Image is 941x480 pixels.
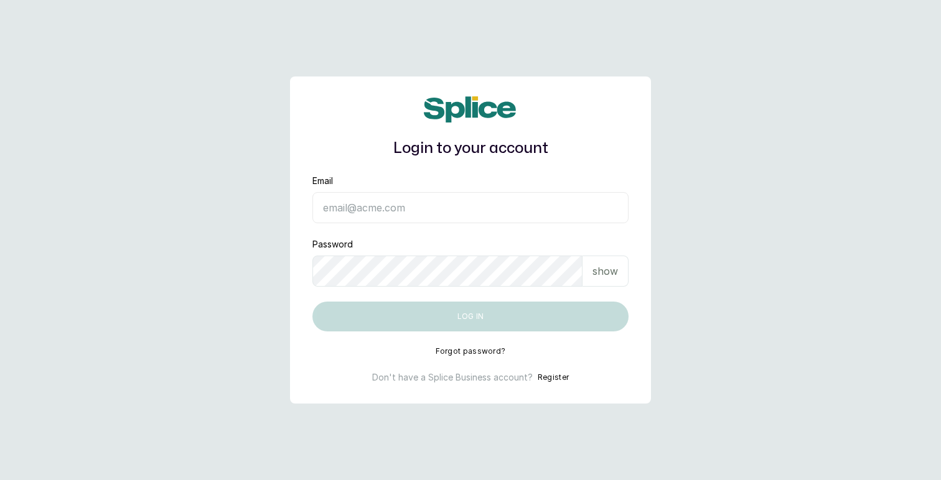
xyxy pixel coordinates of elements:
[538,371,569,384] button: Register
[312,302,629,331] button: Log in
[312,192,629,223] input: email@acme.com
[436,346,506,356] button: Forgot password?
[592,264,618,279] p: show
[312,238,353,251] label: Password
[312,137,629,160] h1: Login to your account
[312,175,333,187] label: Email
[372,371,533,384] p: Don't have a Splice Business account?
